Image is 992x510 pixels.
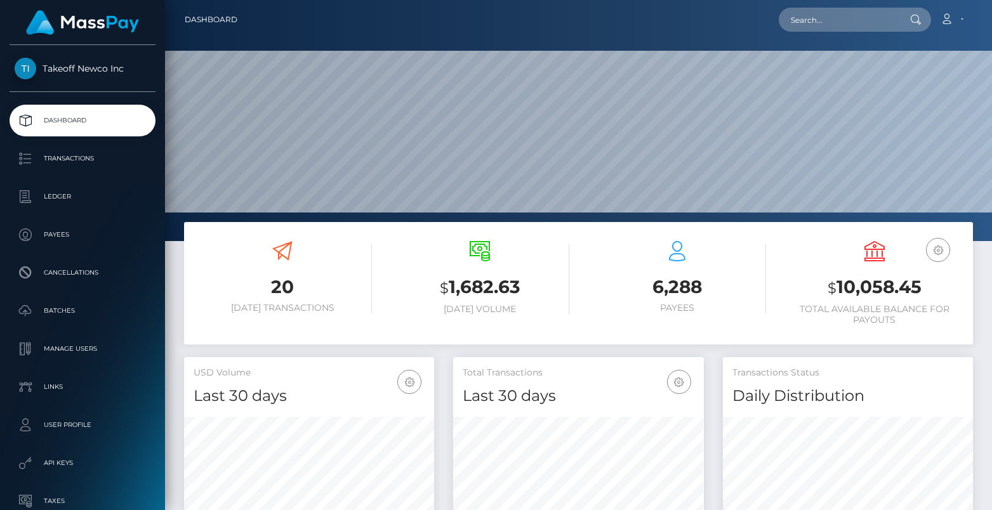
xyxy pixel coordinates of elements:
[10,257,155,289] a: Cancellations
[10,409,155,441] a: User Profile
[15,263,150,282] p: Cancellations
[732,385,963,407] h4: Daily Distribution
[10,181,155,213] a: Ledger
[785,275,963,301] h3: 10,058.45
[194,385,425,407] h4: Last 30 days
[588,275,767,299] h3: 6,288
[732,367,963,379] h5: Transactions Status
[391,304,569,315] h6: [DATE] Volume
[10,447,155,479] a: API Keys
[15,149,150,168] p: Transactions
[15,58,36,79] img: Takeoff Newco Inc
[391,275,569,301] h3: 1,682.63
[194,303,372,313] h6: [DATE] Transactions
[10,105,155,136] a: Dashboard
[10,333,155,365] a: Manage Users
[10,295,155,327] a: Batches
[15,187,150,206] p: Ledger
[440,279,449,297] small: $
[194,275,372,299] h3: 20
[15,415,150,435] p: User Profile
[15,301,150,320] p: Batches
[785,304,963,325] h6: Total Available Balance for Payouts
[10,371,155,403] a: Links
[10,63,155,74] span: Takeoff Newco Inc
[194,367,425,379] h5: USD Volume
[779,8,898,32] input: Search...
[10,219,155,251] a: Payees
[26,10,139,35] img: MassPay Logo
[185,6,237,33] a: Dashboard
[15,111,150,130] p: Dashboard
[463,385,694,407] h4: Last 30 days
[588,303,767,313] h6: Payees
[10,143,155,174] a: Transactions
[828,279,837,297] small: $
[15,454,150,473] p: API Keys
[15,377,150,396] p: Links
[15,339,150,358] p: Manage Users
[15,225,150,244] p: Payees
[463,367,694,379] h5: Total Transactions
